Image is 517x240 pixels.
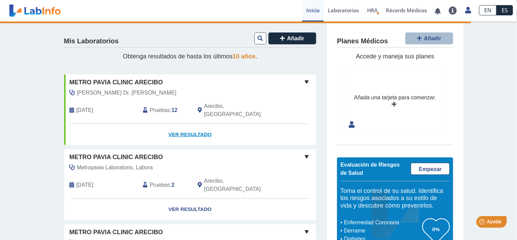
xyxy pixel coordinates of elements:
[77,164,153,172] span: Metropavia Laboratorio, Labora
[268,32,316,44] button: Añadir
[419,166,442,172] span: Empezar
[64,199,316,220] a: Ver Resultado
[64,124,316,145] a: Ver Resultado
[424,36,442,41] span: Añadir
[69,228,163,237] span: Metro Pavia Clinic Arecibo
[405,32,453,44] button: Añadir
[354,94,436,102] div: Añada una tarjeta para comenzar.
[69,78,163,87] span: Metro Pavia Clinic Arecibo
[342,218,422,227] li: Enfermedad Coronaria
[479,5,497,15] a: EN
[287,36,305,41] span: Añadir
[69,153,163,162] span: Metro Pavia Clinic Arecibo
[64,37,118,45] h4: Mis Laboratorios
[77,89,177,97] span: Orraca Dr, Carlos
[138,177,193,193] div: :
[340,187,450,210] h5: Toma el control de su salud. Identifica los riesgos asociados a su estilo de vida y descubre cómo...
[356,53,434,60] span: Accede y maneja sus planes
[340,162,400,176] span: Evaluación de Riesgos de Salud
[367,7,378,14] span: HRA
[76,106,93,114] span: 2025-09-02
[150,181,170,189] span: Pruebas
[171,107,178,113] b: 12
[123,53,257,60] span: Obtenga resultados de hasta los últimos .
[342,227,422,235] li: Derrame
[138,102,193,118] div: :
[411,163,450,175] a: Empezar
[204,102,280,118] span: Arecibo, PR
[76,181,93,189] span: 2025-06-03
[456,213,509,232] iframe: Help widget launcher
[150,106,170,114] span: Pruebas
[233,53,255,60] span: 10 años
[497,5,513,15] a: ES
[422,225,450,234] h3: 0%
[204,177,280,193] span: Arecibo, PR
[171,182,174,188] b: 2
[337,37,388,45] h4: Planes Médicos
